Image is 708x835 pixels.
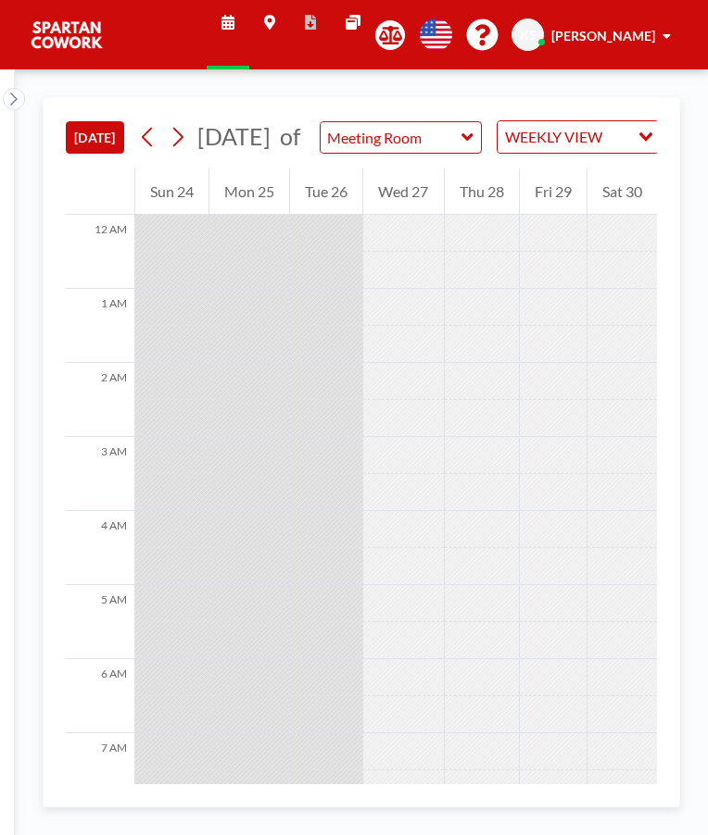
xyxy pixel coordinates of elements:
div: 4 AM [66,511,134,585]
span: of [280,122,300,151]
div: Thu 28 [445,168,519,215]
div: 3 AM [66,437,134,511]
div: Fri 29 [520,168,587,215]
div: 1 AM [66,289,134,363]
div: Mon 25 [209,168,289,215]
input: Meeting Room [321,122,462,153]
div: 6 AM [66,659,134,733]
div: Wed 27 [363,168,443,215]
img: organization-logo [30,17,104,54]
div: 12 AM [66,215,134,289]
input: Search for option [608,125,627,149]
span: WEEKLY VIEW [501,125,606,149]
span: [PERSON_NAME] [551,28,655,44]
div: 5 AM [66,585,134,659]
div: Sun 24 [135,168,209,215]
div: Search for option [498,121,658,153]
div: 2 AM [66,363,134,437]
span: KS [520,27,537,44]
button: [DATE] [66,121,124,154]
div: Sat 30 [588,168,657,215]
span: [DATE] [197,122,271,150]
div: 7 AM [66,733,134,807]
div: Tue 26 [290,168,362,215]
